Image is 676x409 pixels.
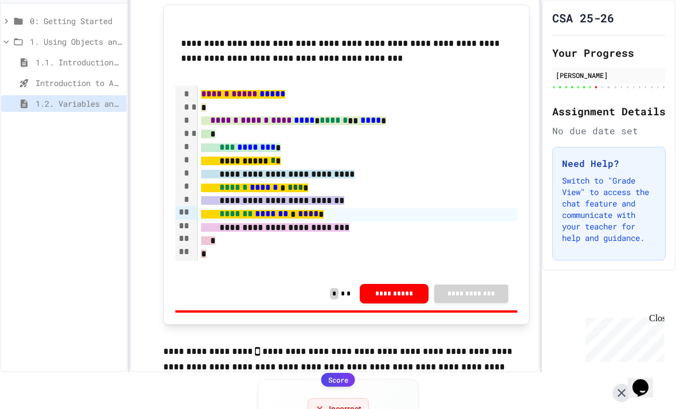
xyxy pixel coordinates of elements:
[30,15,122,27] span: 0: Getting Started
[321,373,355,387] div: Score
[5,5,79,73] div: Chat with us now!Close
[628,363,665,398] iframe: chat widget
[36,77,122,89] span: Introduction to Algorithms, Programming, and Compilers
[581,313,665,362] iframe: chat widget
[562,157,656,170] h3: Need Help?
[552,45,666,61] h2: Your Progress
[562,175,656,244] p: Switch to "Grade View" to access the chat feature and communicate with your teacher for help and ...
[36,56,122,68] span: 1.1. Introduction to Algorithms, Programming, and Compilers
[552,10,614,26] h1: CSA 25-26
[556,70,662,80] div: [PERSON_NAME]
[552,103,666,119] h2: Assignment Details
[36,98,122,110] span: 1.2. Variables and Data Types
[552,124,666,138] div: No due date set
[30,36,122,48] span: 1. Using Objects and Methods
